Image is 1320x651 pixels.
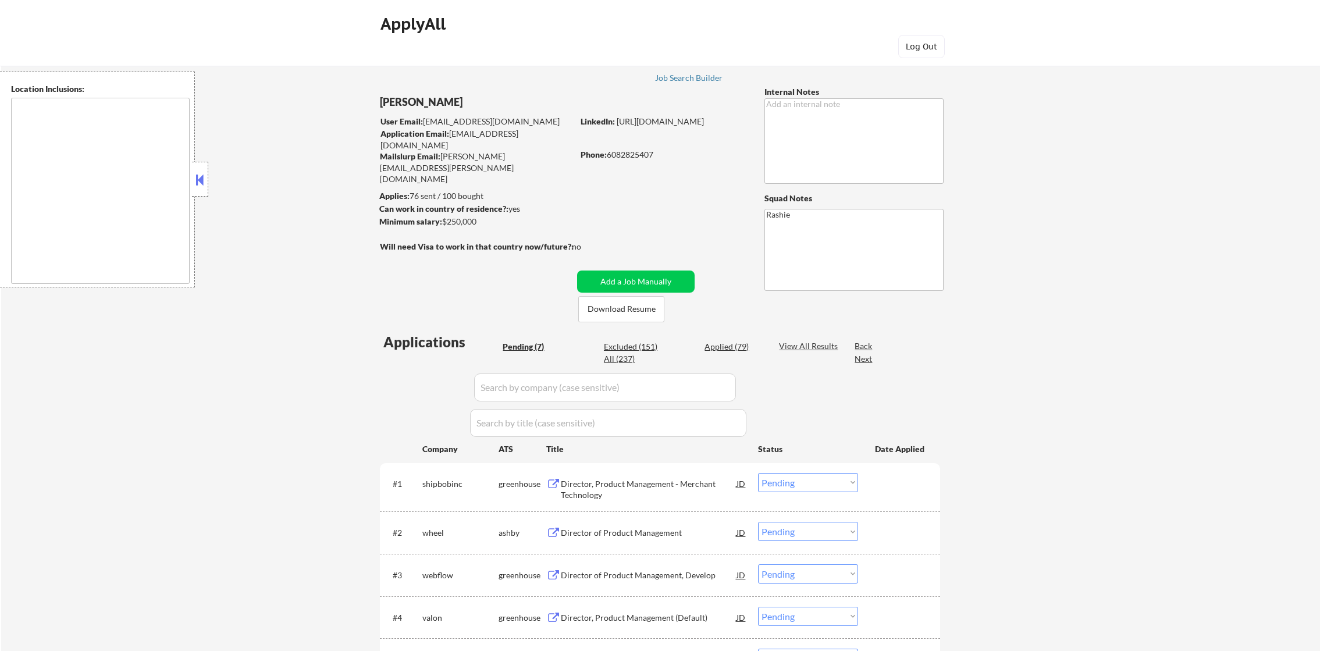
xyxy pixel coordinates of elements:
[561,527,737,539] div: Director of Product Management
[617,116,704,126] a: [URL][DOMAIN_NAME]
[561,478,737,501] div: Director, Product Management - Merchant Technology
[380,151,573,185] div: [PERSON_NAME][EMAIL_ADDRESS][PERSON_NAME][DOMAIN_NAME]
[422,443,499,455] div: Company
[379,190,573,202] div: 76 sent / 100 bought
[503,341,561,353] div: Pending (7)
[735,473,747,494] div: JD
[393,612,413,624] div: #4
[379,203,570,215] div: yes
[499,478,546,490] div: greenhouse
[581,149,745,161] div: 6082825407
[735,607,747,628] div: JD
[379,204,508,214] strong: Can work in country of residence?:
[470,409,746,437] input: Search by title (case sensitive)
[604,341,662,353] div: Excluded (151)
[572,241,605,252] div: no
[735,522,747,543] div: JD
[499,443,546,455] div: ATS
[474,373,736,401] input: Search by company (case sensitive)
[577,271,695,293] button: Add a Job Manually
[380,128,573,151] div: [EMAIL_ADDRESS][DOMAIN_NAME]
[499,612,546,624] div: greenhouse
[855,340,873,352] div: Back
[655,74,723,82] div: Job Search Builder
[578,296,664,322] button: Download Resume
[380,241,574,251] strong: Will need Visa to work in that country now/future?:
[581,150,607,159] strong: Phone:
[393,570,413,581] div: #3
[422,612,499,624] div: valon
[764,193,944,204] div: Squad Notes
[11,83,190,95] div: Location Inclusions:
[379,216,573,227] div: $250,000
[499,527,546,539] div: ashby
[758,438,858,459] div: Status
[705,341,763,353] div: Applied (79)
[499,570,546,581] div: greenhouse
[393,478,413,490] div: #1
[380,116,423,126] strong: User Email:
[422,478,499,490] div: shipbobinc
[383,335,499,349] div: Applications
[779,340,841,352] div: View All Results
[379,191,410,201] strong: Applies:
[393,527,413,539] div: #2
[422,570,499,581] div: webflow
[764,86,944,98] div: Internal Notes
[898,35,945,58] button: Log Out
[561,570,737,581] div: Director of Product Management, Develop
[546,443,747,455] div: Title
[735,564,747,585] div: JD
[380,129,449,138] strong: Application Email:
[380,151,440,161] strong: Mailslurp Email:
[561,612,737,624] div: Director, Product Management (Default)
[855,353,873,365] div: Next
[875,443,926,455] div: Date Applied
[379,216,442,226] strong: Minimum salary:
[581,116,615,126] strong: LinkedIn:
[380,95,619,109] div: [PERSON_NAME]
[422,527,499,539] div: wheel
[380,14,449,34] div: ApplyAll
[380,116,573,127] div: [EMAIL_ADDRESS][DOMAIN_NAME]
[604,353,662,365] div: All (237)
